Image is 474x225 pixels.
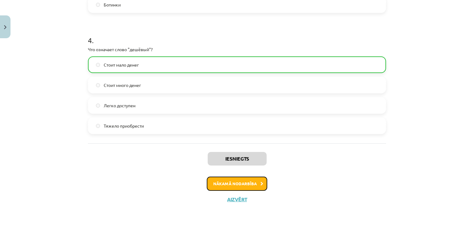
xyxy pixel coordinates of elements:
[104,62,139,68] span: Стоит мало денег
[96,83,100,87] input: Стоит много денег
[104,82,141,88] span: Стоит много денег
[96,63,100,67] input: Стоит мало денег
[104,2,121,8] span: Ботинки
[96,104,100,108] input: Легко доступен
[104,102,135,109] span: Легко доступен
[96,3,100,7] input: Ботинки
[88,46,386,53] p: Что означает слово "дешёвый"?
[208,152,267,166] button: Iesniegts
[4,25,6,29] img: icon-close-lesson-0947bae3869378f0d4975bcd49f059093ad1ed9edebbc8119c70593378902aed.svg
[104,123,144,129] span: Тяжело приобрести
[96,124,100,128] input: Тяжело приобрести
[88,25,386,44] h1: 4 .
[207,177,267,191] button: Nākamā nodarbība
[225,196,249,202] button: Aizvērt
